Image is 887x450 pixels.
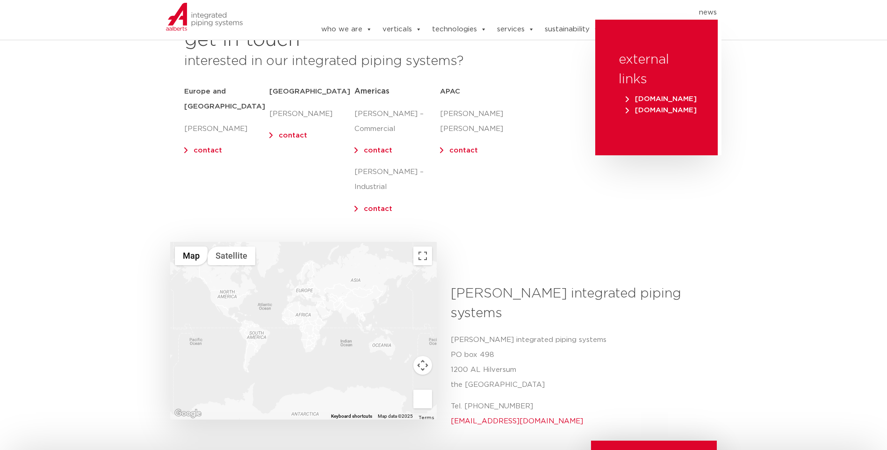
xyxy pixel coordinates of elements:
[184,29,300,51] h2: get in touch
[451,284,710,323] h3: [PERSON_NAME] integrated piping systems
[331,413,372,420] button: Keyboard shortcuts
[364,147,392,154] a: contact
[354,165,440,195] p: [PERSON_NAME] – Industrial
[269,84,354,99] h5: [GEOGRAPHIC_DATA]
[382,20,422,39] a: verticals
[413,390,432,408] button: Drag Pegman onto the map to open Street View
[184,122,269,137] p: [PERSON_NAME]
[378,414,413,419] span: Map data ©2025
[432,20,487,39] a: technologies
[699,5,717,20] a: news
[497,20,534,39] a: services
[321,20,372,39] a: who we are
[184,88,265,110] strong: Europe and [GEOGRAPHIC_DATA]
[413,247,432,265] button: Toggle fullscreen view
[623,107,699,114] a: [DOMAIN_NAME]
[194,147,222,154] a: contact
[545,20,599,39] a: sustainability
[623,95,699,102] a: [DOMAIN_NAME]
[364,205,392,212] a: contact
[413,356,432,375] button: Map camera controls
[173,407,203,420] a: Open this area in Google Maps (opens a new window)
[619,50,694,89] h3: external links
[626,95,697,102] span: [DOMAIN_NAME]
[173,407,203,420] img: Google
[293,5,717,20] nav: Menu
[354,87,389,95] span: Americas
[449,147,478,154] a: contact
[440,84,525,99] h5: APAC
[626,107,697,114] span: [DOMAIN_NAME]
[418,415,434,420] a: Terms (opens in new tab)
[175,247,208,265] button: Show street map
[269,107,354,122] p: [PERSON_NAME]
[451,399,710,429] p: Tel. [PHONE_NUMBER]
[208,247,255,265] button: Show satellite imagery
[279,132,307,139] a: contact
[451,333,710,392] p: [PERSON_NAME] integrated piping systems PO box 498 1200 AL Hilversum the [GEOGRAPHIC_DATA]
[184,51,572,71] h3: interested in our integrated piping systems?
[451,418,583,425] a: [EMAIL_ADDRESS][DOMAIN_NAME]
[354,107,440,137] p: [PERSON_NAME] – Commercial
[440,107,525,137] p: [PERSON_NAME] [PERSON_NAME]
